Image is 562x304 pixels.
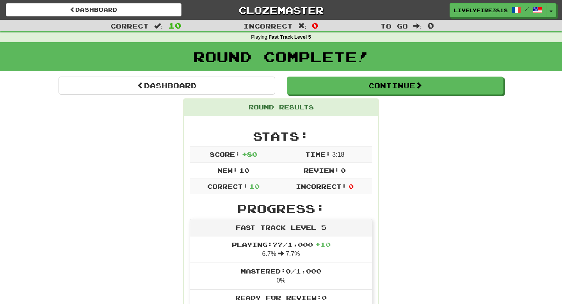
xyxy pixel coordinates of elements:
[168,21,181,30] span: 10
[239,166,249,174] span: 10
[305,150,331,158] span: Time:
[381,22,408,30] span: To go
[349,182,354,190] span: 0
[241,267,321,275] span: Mastered: 0 / 1,000
[207,182,248,190] span: Correct:
[190,263,372,290] li: 0%
[332,151,344,158] span: 3 : 18
[427,21,434,30] span: 0
[450,3,546,17] a: LivelyFire3818 /
[304,166,339,174] span: Review:
[210,150,240,158] span: Score:
[6,3,181,16] a: Dashboard
[235,294,327,301] span: Ready for Review: 0
[193,3,369,17] a: Clozemaster
[296,182,347,190] span: Incorrect:
[454,7,508,14] span: LivelyFire3818
[190,130,372,143] h2: Stats:
[190,219,372,236] div: Fast Track Level 5
[190,236,372,263] li: 6.7% 7.7%
[184,99,378,116] div: Round Results
[59,77,275,95] a: Dashboard
[298,23,307,29] span: :
[190,202,372,215] h2: Progress:
[312,21,318,30] span: 0
[269,34,311,40] strong: Fast Track Level 5
[110,22,149,30] span: Correct
[3,49,559,64] h1: Round Complete!
[341,166,346,174] span: 0
[217,166,238,174] span: New:
[315,241,331,248] span: + 10
[154,23,163,29] span: :
[525,6,529,12] span: /
[244,22,293,30] span: Incorrect
[242,150,257,158] span: + 80
[232,241,331,248] span: Playing: 77 / 1,000
[249,182,260,190] span: 10
[287,77,503,95] button: Continue
[413,23,422,29] span: :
